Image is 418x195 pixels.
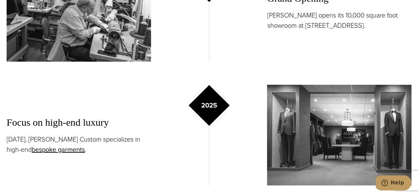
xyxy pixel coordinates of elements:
img: Alan David Custom's new showroom on 515 Madison Avenue NY, NY [267,85,411,186]
p: 2025 [201,100,217,110]
p: [DATE], [PERSON_NAME] Custom specializes in high-end . [7,134,151,155]
iframe: Opens a widget where you can chat to one of our agents [376,175,411,192]
a: bespoke garments [32,145,85,154]
p: [PERSON_NAME] opens its 10,000 square foot showroom at [STREET_ADDRESS]. [267,10,411,31]
h3: Focus on high-end luxury [7,115,151,129]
